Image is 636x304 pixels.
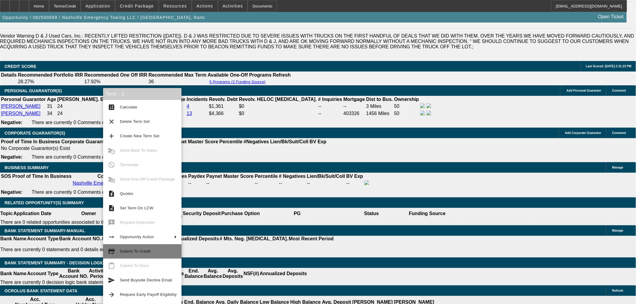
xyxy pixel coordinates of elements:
th: # Mts. Neg. [MEDICAL_DATA]. [219,236,289,242]
td: -- [343,103,365,110]
th: NSF(#) [243,268,259,279]
th: Recommended Portfolio IRR [17,72,83,78]
mat-icon: request_quote [108,190,115,197]
b: Negative: [1,120,23,125]
span: Opportunity Action [120,235,154,239]
b: BV Exp [310,139,326,144]
span: Manage [612,166,623,169]
th: Application Date [13,208,51,219]
th: Annualized Deposits [171,236,219,242]
th: Account Type [27,268,59,279]
th: Status [335,208,409,219]
span: BUSINESS SUMMARY [5,165,49,170]
th: # Of Periods [102,236,130,242]
span: Refresh [612,289,623,292]
b: Revolv. HELOC [MEDICAL_DATA]. [239,97,317,102]
a: 4 [187,104,189,109]
button: Resources [159,0,191,12]
mat-icon: send [108,277,115,284]
b: Ownership [394,97,419,102]
th: Funding Source [409,208,446,219]
td: -- [346,180,363,187]
th: Most Recent Period [289,236,334,242]
b: Company [97,174,119,179]
span: Activities [223,4,243,8]
b: Personal Guarantor [1,97,46,102]
span: Manage [612,229,623,232]
span: Actions [197,4,213,8]
th: Refresh [273,72,291,78]
td: $4,366 [209,110,238,117]
td: $1,361 [209,103,238,110]
div: -- [206,181,253,186]
th: PG [260,208,334,219]
td: $0 [239,103,317,110]
td: 24 [57,110,110,117]
th: Avg. Balance [203,268,222,279]
b: Corporate Guarantor [61,139,109,144]
span: Comment [612,89,626,92]
span: Request Early Payoff Eligibility [120,292,177,297]
span: Add Corporate Guarantor [565,131,601,135]
img: linkedin-icon.png [427,111,431,115]
th: Account Type [27,236,59,242]
mat-icon: clear [108,118,115,125]
a: [PERSON_NAME] [1,111,41,116]
b: Percentile [219,139,242,144]
b: BV Exp [346,174,363,179]
span: PERSONAL GUARANTOR(S) [5,88,62,93]
div: -- [279,181,306,186]
th: End. Balance [184,268,203,279]
mat-icon: arrow_right_alt [108,233,115,241]
button: Application [81,0,115,12]
span: Add Personal Guarantor [567,89,601,92]
span: Send Buyside Decline Email [120,278,172,282]
span: There are currently 0 Comments entered on this opportunity [32,120,159,125]
img: linkedin-icon.png [427,103,431,108]
td: -- [318,103,342,110]
span: CREDIT SCORE [5,64,36,69]
b: Dist to Bus. [366,97,393,102]
b: Negative: [1,190,23,195]
b: [PERSON_NAME]. EST [57,97,110,102]
th: Recommended Max Term [148,72,207,78]
th: Security Deposit [182,208,221,219]
td: $0 [239,110,317,117]
b: #Negatives [244,139,269,144]
span: Quotes [120,191,133,196]
td: 34 [47,110,56,117]
th: Purchase Option [221,208,260,219]
a: Nashville Emergency Towing LLC [73,181,144,186]
span: Last Scored: [DATE] 2:31:23 PM [586,65,631,68]
b: # Inquiries [318,97,342,102]
th: Recommended One Off IRR [84,72,148,78]
th: Bank Account NO. [59,236,102,242]
span: There are currently 0 Comments entered on this opportunity [32,154,159,160]
td: 36 [148,79,207,85]
th: Annualized Deposits [259,268,307,279]
b: Mortgage [344,97,365,102]
button: 5 Programs (2 Funding Source) [208,79,268,84]
th: Avg. Deposits [222,268,243,279]
th: Bank Account NO. [59,268,89,279]
b: # Negatives [279,174,306,179]
button: Activities [218,0,248,12]
mat-icon: credit_score [108,248,115,255]
a: 13 [187,111,192,116]
div: -- [255,181,278,186]
td: 3 Miles [366,103,393,110]
span: Resources [164,4,187,8]
td: 50 [394,110,419,117]
span: OCROLUS BANK STATEMENT DATA [5,288,77,293]
td: -- [307,180,345,187]
td: 24 [57,103,110,110]
th: Proof of Time In Business [1,139,60,145]
b: Paydex [188,174,205,179]
b: Vantage [167,97,185,102]
button: Actions [192,0,218,12]
span: Bank Statement Summary - Decision Logic [5,260,104,265]
p: There are currently 0 statements and 0 details entered on this opportunity [0,247,334,252]
button: Credit Package [115,0,158,12]
td: 50 [394,103,419,110]
td: -- [318,110,342,117]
